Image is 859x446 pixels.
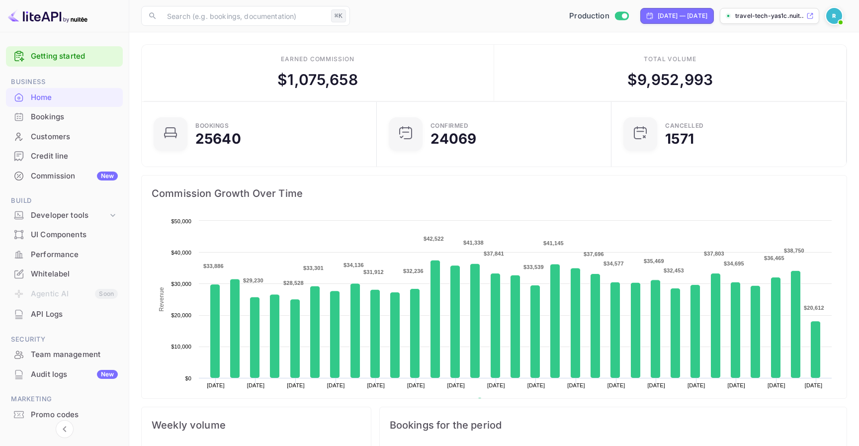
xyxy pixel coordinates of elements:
[31,171,118,182] div: Commission
[31,349,118,360] div: Team management
[687,382,705,388] text: [DATE]
[704,251,724,257] text: $37,803
[647,382,665,388] text: [DATE]
[287,382,305,388] text: [DATE]
[171,312,191,318] text: $20,000
[6,365,123,383] a: Audit logsNew
[804,305,824,311] text: $20,612
[665,132,694,146] div: 1571
[6,195,123,206] span: Build
[6,88,123,107] div: Home
[6,305,123,324] div: API Logs
[6,245,123,264] a: Performance
[487,382,505,388] text: [DATE]
[97,370,118,379] div: New
[247,382,265,388] text: [DATE]
[97,172,118,180] div: New
[363,269,384,275] text: $31,912
[281,55,354,64] div: Earned commission
[644,258,664,264] text: $35,469
[390,417,837,433] span: Bookings for the period
[735,11,804,20] p: travel-tech-yas1c.nuit...
[195,132,241,146] div: 25640
[56,420,74,438] button: Collapse navigation
[152,185,837,201] span: Commission Growth Over Time
[768,382,785,388] text: [DATE]
[185,375,191,381] text: $0
[243,277,263,283] text: $29,230
[430,132,477,146] div: 24069
[203,263,224,269] text: $33,886
[603,261,624,267] text: $34,577
[152,417,361,433] span: Weekly volume
[344,262,364,268] text: $34,136
[6,305,123,323] a: API Logs
[658,11,707,20] div: [DATE] — [DATE]
[728,382,746,388] text: [DATE]
[6,167,123,186] div: CommissionNew
[6,245,123,265] div: Performance
[567,382,585,388] text: [DATE]
[764,255,784,261] text: $36,465
[31,229,118,241] div: UI Components
[665,123,704,129] div: CANCELLED
[171,281,191,287] text: $30,000
[447,382,465,388] text: [DATE]
[6,345,123,364] div: Team management
[805,382,823,388] text: [DATE]
[31,151,118,162] div: Credit line
[6,265,123,283] a: Whitelabel
[6,46,123,67] div: Getting started
[6,167,123,185] a: CommissionNew
[31,92,118,103] div: Home
[283,280,304,286] text: $28,528
[424,236,444,242] text: $42,522
[31,111,118,123] div: Bookings
[724,261,744,267] text: $34,695
[6,225,123,245] div: UI Components
[463,240,484,246] text: $41,338
[6,127,123,146] a: Customers
[6,405,123,425] div: Promo codes
[6,394,123,405] span: Marketing
[303,265,324,271] text: $33,301
[6,77,123,88] span: Business
[784,248,804,254] text: $38,750
[31,131,118,143] div: Customers
[161,6,327,26] input: Search (e.g. bookings, documentation)
[6,107,123,126] a: Bookings
[627,69,713,91] div: $ 9,952,993
[171,250,191,256] text: $40,000
[407,382,425,388] text: [DATE]
[607,382,625,388] text: [DATE]
[6,365,123,384] div: Audit logsNew
[31,210,108,221] div: Developer tools
[403,268,424,274] text: $32,236
[327,382,345,388] text: [DATE]
[6,405,123,424] a: Promo codes
[367,382,385,388] text: [DATE]
[6,334,123,345] span: Security
[195,123,229,129] div: Bookings
[644,55,697,64] div: Total volume
[31,51,118,62] a: Getting started
[569,10,609,22] span: Production
[486,398,512,405] text: Revenue
[171,218,191,224] text: $50,000
[430,123,469,129] div: Confirmed
[6,147,123,166] div: Credit line
[331,9,346,22] div: ⌘K
[31,369,118,380] div: Audit logs
[6,127,123,147] div: Customers
[543,240,564,246] text: $41,145
[527,382,545,388] text: [DATE]
[207,382,225,388] text: [DATE]
[31,409,118,421] div: Promo codes
[171,344,191,350] text: $10,000
[664,268,684,273] text: $32,453
[565,10,632,22] div: Switch to Sandbox mode
[277,69,358,91] div: $ 1,075,658
[6,345,123,363] a: Team management
[6,225,123,244] a: UI Components
[523,264,544,270] text: $33,539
